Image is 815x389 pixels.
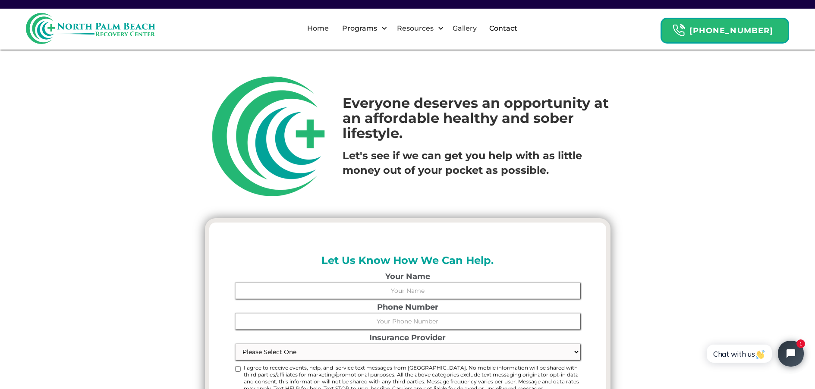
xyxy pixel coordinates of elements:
h1: Everyone deserves an opportunity at an affordable healthy and sober lifestyle. [343,95,610,141]
div: Resources [390,15,446,42]
label: Insurance Provider [235,334,580,342]
p: ‍ [343,148,610,177]
div: Programs [340,23,379,34]
img: Header Calendar Icons [672,24,685,37]
div: Programs [335,15,390,42]
a: Gallery [447,15,482,42]
h2: Let Us Know How We Can Help. [235,253,580,268]
a: Header Calendar Icons[PHONE_NUMBER] [661,13,789,44]
input: Your Name [235,282,580,299]
strong: [PHONE_NUMBER] [689,26,773,35]
a: Contact [484,15,522,42]
input: I agree to receive events, help, and service text messages from [GEOGRAPHIC_DATA]. No mobile info... [235,366,241,372]
label: Your Name [235,273,580,280]
iframe: Tidio Chat [697,333,811,374]
label: Phone Number [235,303,580,311]
a: Home [302,15,334,42]
strong: Let's see if we can get you help with as little money out of your pocket as possible. [343,149,582,176]
input: Your Phone Number [235,313,580,329]
div: Resources [395,23,436,34]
